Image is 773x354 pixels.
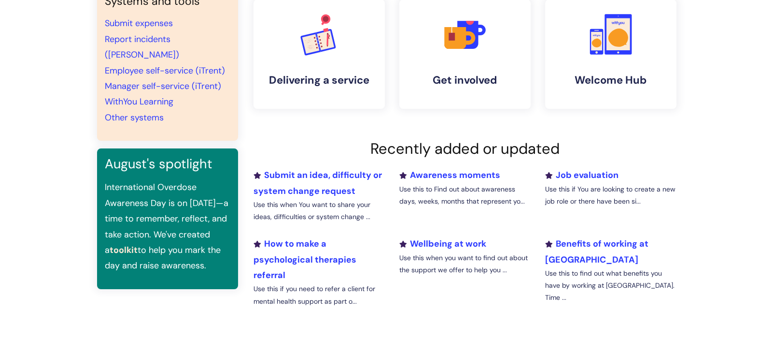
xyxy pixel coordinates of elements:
[399,252,530,276] p: Use this when you want to find out about the support we offer to help you ...
[105,33,179,60] a: Report incidents ([PERSON_NAME])
[399,238,486,250] a: Wellbeing at work
[545,238,648,265] a: Benefits of working at [GEOGRAPHIC_DATA]
[399,183,530,207] p: Use this to Find out about awareness days, weeks, months that represent yo...
[105,156,230,172] h3: August's spotlight
[407,74,523,87] h4: Get involved
[105,80,221,92] a: Manager self-service (iTrent)
[105,112,164,123] a: Other systems
[253,140,676,158] h2: Recently added or updated
[545,169,618,181] a: Job evaluation
[110,244,138,256] a: toolkit
[253,199,385,223] p: Use this when You want to share your ideas, difficulties or system change ...
[545,183,676,207] p: Use this if You are looking to create a new job role or there have been si...
[253,283,385,307] p: Use this if you need to refer a client for mental health support as part o...
[545,267,676,304] p: Use this to find out what benefits you have by working at [GEOGRAPHIC_DATA]. Time ...
[105,17,173,29] a: Submit expenses
[261,74,377,87] h4: Delivering a service
[253,169,382,196] a: Submit an idea, difficulty or system change request
[105,65,225,76] a: Employee self-service (iTrent)
[105,96,173,107] a: WithYou Learning
[553,74,669,87] h4: Welcome Hub
[105,179,230,273] p: International Overdose Awareness Day is on [DATE]—a time to remember, reflect, and take action. W...
[253,238,356,281] a: How to make a psychological therapies referral
[399,169,500,181] a: Awareness moments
